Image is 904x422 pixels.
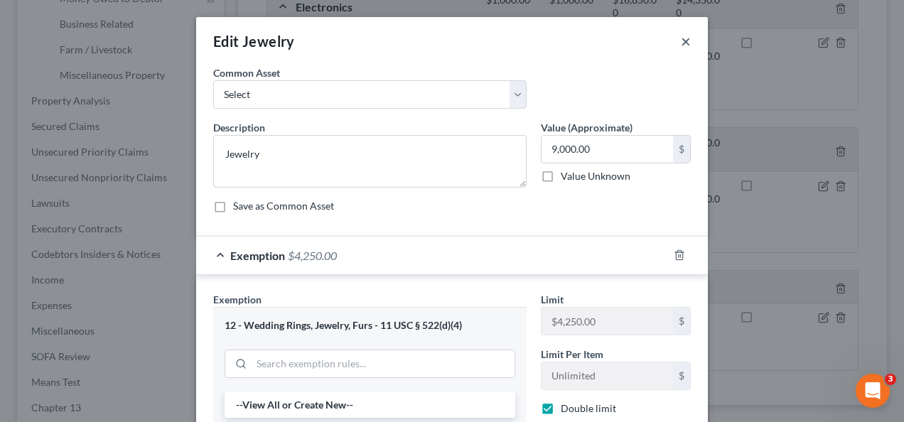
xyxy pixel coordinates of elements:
div: $ [673,136,690,163]
div: 12 - Wedding Rings, Jewelry, Furs - 11 USC § 522(d)(4) [225,319,515,332]
span: Limit [541,293,564,305]
label: Value (Approximate) [541,120,633,135]
span: Exemption [230,249,285,262]
label: Save as Common Asset [233,199,334,213]
input: Search exemption rules... [252,350,515,377]
input: -- [542,362,673,389]
span: Description [213,121,265,134]
label: Value Unknown [561,169,630,183]
input: -- [542,308,673,335]
button: × [681,33,691,50]
label: Limit Per Item [541,347,603,362]
span: $4,250.00 [288,249,337,262]
span: Exemption [213,293,262,305]
label: Double limit [561,401,616,416]
div: Edit Jewelry [213,31,295,51]
div: $ [673,308,690,335]
div: $ [673,362,690,389]
input: 0.00 [542,136,673,163]
span: 3 [885,374,896,385]
li: --View All or Create New-- [225,392,515,418]
iframe: Intercom live chat [856,374,890,408]
label: Common Asset [213,65,280,80]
